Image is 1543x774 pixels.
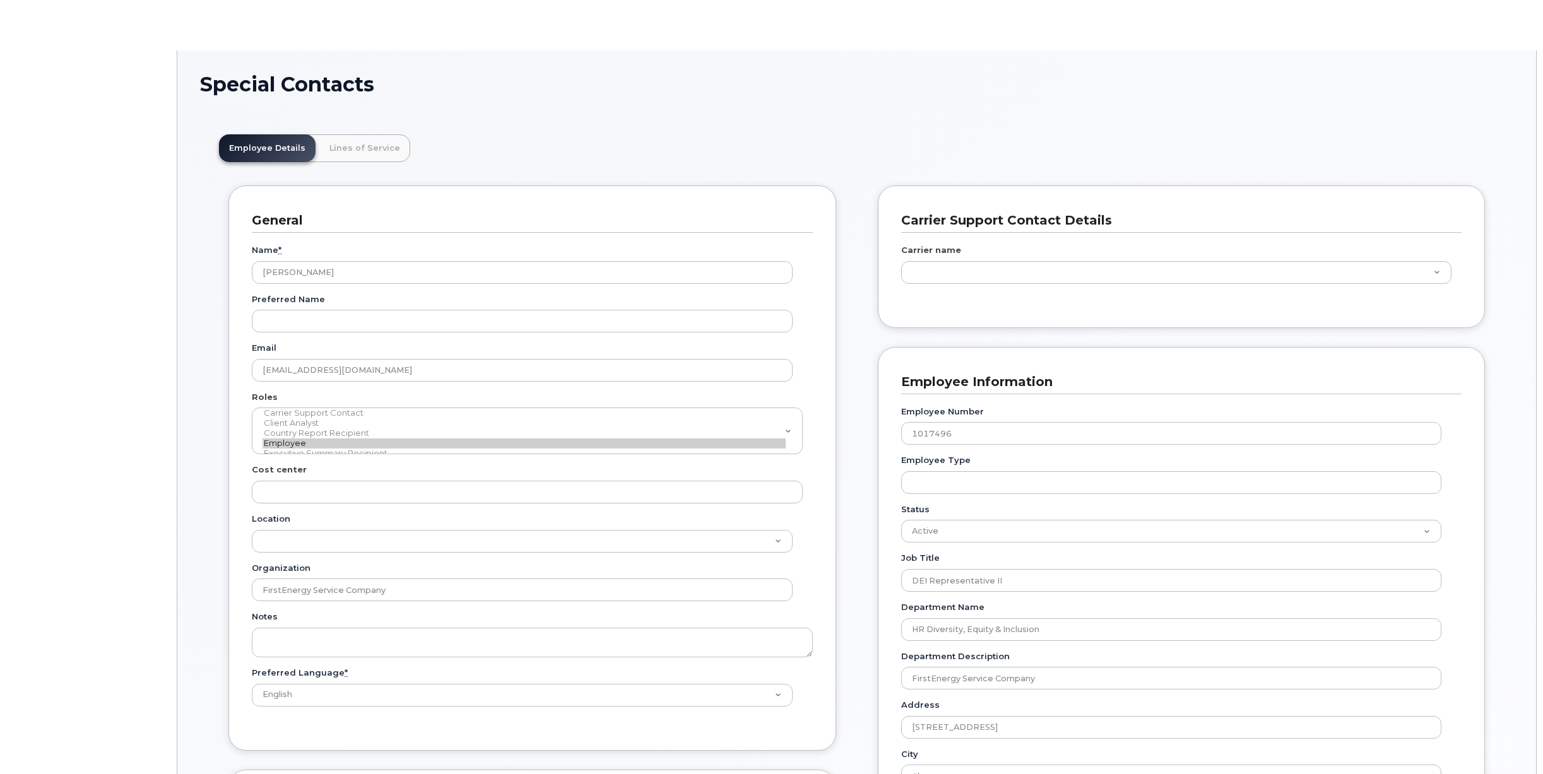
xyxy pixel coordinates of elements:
[263,428,786,438] option: Country Report Recipient
[901,601,984,613] label: Department Name
[901,748,918,760] label: City
[901,212,1453,229] h3: Carrier Support Contact Details
[252,342,276,354] label: Email
[263,438,786,449] option: Employee
[252,212,803,229] h3: General
[252,667,348,679] label: Preferred Language
[901,650,1010,662] label: Department Description
[901,406,984,418] label: Employee Number
[252,513,290,525] label: Location
[345,667,348,677] abbr: required
[263,418,786,428] option: Client Analyst
[252,611,278,623] label: Notes
[200,73,1513,95] h1: Special Contacts
[252,391,278,403] label: Roles
[252,244,281,256] label: Name
[252,464,307,476] label: Cost center
[901,699,940,711] label: Address
[901,503,930,515] label: Status
[319,134,410,162] a: Lines of Service
[252,293,325,305] label: Preferred Name
[901,552,940,564] label: Job Title
[263,449,786,459] option: Executive Summary Recipient
[263,408,786,418] option: Carrier Support Contact
[901,244,961,256] label: Carrier name
[278,245,281,255] abbr: required
[901,373,1453,390] h3: Employee Information
[219,134,316,162] a: Employee Details
[252,562,310,574] label: Organization
[901,454,971,466] label: Employee Type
